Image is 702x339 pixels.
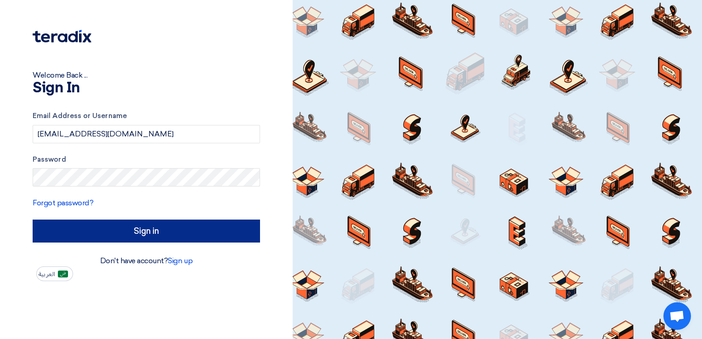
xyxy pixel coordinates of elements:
input: Sign in [33,220,260,243]
a: Sign up [168,256,192,265]
a: Open chat [663,302,691,330]
label: Email Address or Username [33,111,260,121]
div: Welcome Back ... [33,70,260,81]
img: ar-AR.png [58,271,68,277]
input: Enter your business email or username [33,125,260,143]
div: Don't have account? [33,255,260,266]
a: Forgot password? [33,198,93,207]
button: العربية [36,266,73,281]
img: Teradix logo [33,30,91,43]
label: Password [33,154,260,165]
h1: Sign In [33,81,260,96]
span: العربية [39,271,55,277]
